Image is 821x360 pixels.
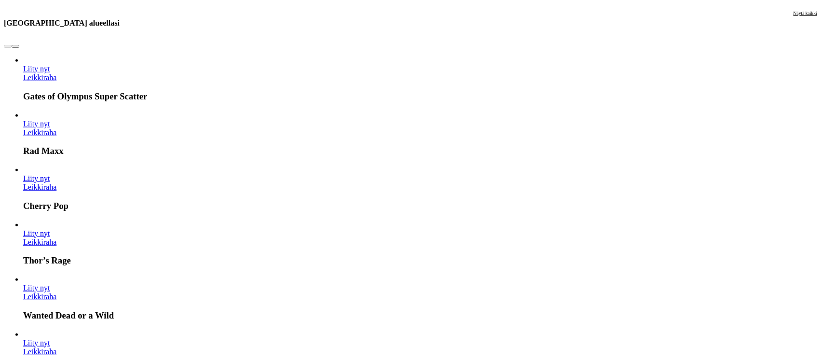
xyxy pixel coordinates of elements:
a: Wanted Dead or a Wild [23,284,50,292]
span: Liity nyt [23,65,50,73]
span: Näytä kaikki [794,11,817,16]
h3: [GEOGRAPHIC_DATA] alueellasi [4,18,120,28]
a: Cherry Pop [23,174,50,182]
a: Gates of Olympus Super Scatter [23,73,56,82]
a: Rad Maxx [23,128,56,137]
span: Liity nyt [23,120,50,128]
a: Thor’s Rage [23,229,50,237]
button: prev slide [4,45,12,48]
a: Cherry Pop [23,183,56,191]
span: Liity nyt [23,229,50,237]
span: Liity nyt [23,339,50,347]
a: Näytä kaikki [794,11,817,35]
a: Rad Maxx [23,120,50,128]
a: Esqueleto Explosivo 2 [23,347,56,356]
button: next slide [12,45,19,48]
a: Esqueleto Explosivo 2 [23,339,50,347]
a: Thor’s Rage [23,238,56,246]
a: Gates of Olympus Super Scatter [23,65,50,73]
span: Liity nyt [23,284,50,292]
a: Wanted Dead or a Wild [23,292,56,301]
span: Liity nyt [23,174,50,182]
